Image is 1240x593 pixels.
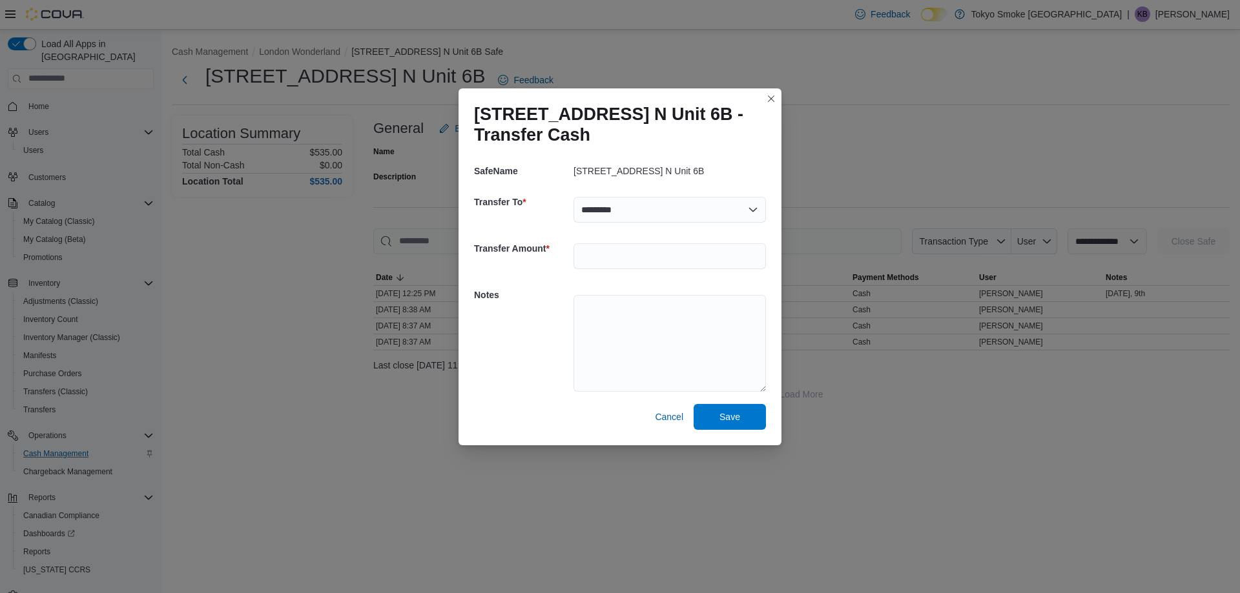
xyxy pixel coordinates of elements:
[474,104,756,145] h1: [STREET_ADDRESS] N Unit 6B - Transfer Cash
[719,410,740,423] span: Save
[474,189,571,215] h5: Transfer To
[474,236,571,261] h5: Transfer Amount
[655,410,683,423] span: Cancel
[694,404,766,430] button: Save
[474,282,571,308] h5: Notes
[474,158,571,184] h5: SafeName
[763,91,779,106] button: Closes this modal window
[650,404,688,430] button: Cancel
[573,166,704,176] p: [STREET_ADDRESS] N Unit 6B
